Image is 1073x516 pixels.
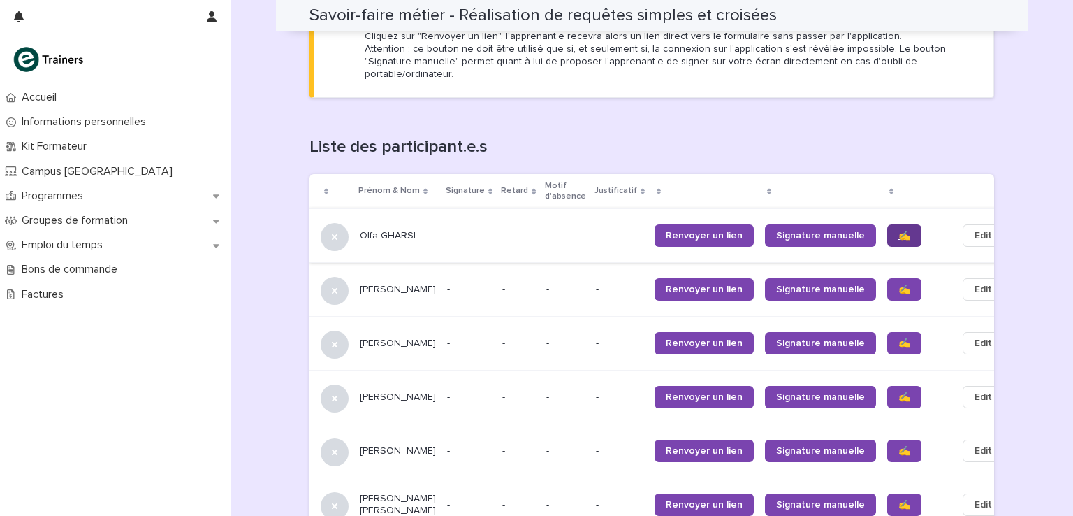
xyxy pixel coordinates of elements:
[309,370,1026,424] tr: [PERSON_NAME]--- --Renvoyer un lienSignature manuelle✍️Edit
[309,316,1026,370] tr: [PERSON_NAME]--- --Renvoyer un lienSignature manuelle✍️Edit
[446,183,485,199] p: Signature
[447,284,491,296] p: -
[765,332,876,354] a: Signature manuelle
[546,230,585,242] p: -
[776,285,865,294] span: Signature manuelle
[594,183,637,199] p: Justificatif
[666,392,743,402] span: Renvoyer un lien
[963,278,1004,301] button: Edit
[898,446,910,456] span: ✍️
[546,284,585,296] p: -
[358,183,420,199] p: Prénom & Nom
[360,338,436,350] p: [PERSON_NAME]
[309,137,994,157] h1: Liste des participant.e.s
[963,386,1004,408] button: Edit
[447,230,491,242] p: -
[765,224,876,247] a: Signature manuelle
[666,285,743,294] span: Renvoyer un lien
[309,208,1026,262] tr: Olfa GHARSI--- --Renvoyer un lienSignature manuelle✍️Edit
[898,500,910,510] span: ✍️
[776,500,865,510] span: Signature manuelle
[447,445,491,457] p: -
[16,189,94,203] p: Programmes
[963,494,1004,516] button: Edit
[596,284,643,296] p: -
[502,389,508,403] p: -
[545,178,586,204] p: Motif d'absence
[501,183,528,199] p: Retard
[666,500,743,510] span: Renvoyer un lien
[975,229,992,243] span: Edit
[655,494,754,516] a: Renvoyer un lien
[546,499,585,511] p: -
[596,392,643,403] p: -
[360,445,436,457] p: [PERSON_NAME]
[887,332,921,354] a: ✍️
[975,282,992,296] span: Edit
[502,227,508,242] p: -
[596,230,643,242] p: -
[447,338,491,350] p: -
[975,390,992,404] span: Edit
[776,231,865,241] span: Signature manuelle
[963,440,1004,462] button: Edit
[765,386,876,408] a: Signature manuelle
[887,224,921,247] a: ✍️
[898,231,910,241] span: ✍️
[666,338,743,348] span: Renvoyer un lien
[963,224,1004,247] button: Edit
[16,238,114,252] p: Emploi du temps
[655,440,754,462] a: Renvoyer un lien
[447,499,491,511] p: -
[765,440,876,462] a: Signature manuelle
[16,165,184,178] p: Campus [GEOGRAPHIC_DATA]
[898,392,910,402] span: ✍️
[502,496,508,511] p: -
[365,30,977,81] p: Cliquez sur "Renvoyer un lien", l'apprenant.e recevra alors un lien direct vers le formulaire san...
[975,444,992,458] span: Edit
[898,338,910,348] span: ✍️
[655,386,754,408] a: Renvoyer un lien
[546,445,585,457] p: -
[776,392,865,402] span: Signature manuelle
[309,262,1026,316] tr: [PERSON_NAME]--- --Renvoyer un lienSignature manuelle✍️Edit
[887,494,921,516] a: ✍️
[16,288,75,301] p: Factures
[898,285,910,294] span: ✍️
[596,338,643,350] p: -
[11,45,88,73] img: K0CqGN7SDeD6s4JG8KQk
[655,224,754,247] a: Renvoyer un lien
[309,6,777,26] h2: Savoir-faire métier - Réalisation de requêtes simples et croisées
[975,498,992,512] span: Edit
[360,284,436,296] p: [PERSON_NAME]
[502,443,508,457] p: -
[655,278,754,301] a: Renvoyer un lien
[765,494,876,516] a: Signature manuelle
[887,440,921,462] a: ✍️
[360,230,436,242] p: Olfa GHARSI
[502,281,508,296] p: -
[16,91,68,104] p: Accueil
[546,392,585,403] p: -
[360,392,436,403] p: [PERSON_NAME]
[309,424,1026,478] tr: [PERSON_NAME]--- --Renvoyer un lienSignature manuelle✍️Edit
[16,263,129,276] p: Bons de commande
[666,231,743,241] span: Renvoyer un lien
[502,335,508,350] p: -
[666,446,743,456] span: Renvoyer un lien
[765,278,876,301] a: Signature manuelle
[776,338,865,348] span: Signature manuelle
[16,140,98,153] p: Kit Formateur
[546,338,585,350] p: -
[963,332,1004,354] button: Edit
[655,332,754,354] a: Renvoyer un lien
[16,115,157,129] p: Informations personnelles
[887,386,921,408] a: ✍️
[975,336,992,350] span: Edit
[596,445,643,457] p: -
[16,214,139,227] p: Groupes de formation
[776,446,865,456] span: Signature manuelle
[447,392,491,403] p: -
[596,499,643,511] p: -
[887,278,921,301] a: ✍️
